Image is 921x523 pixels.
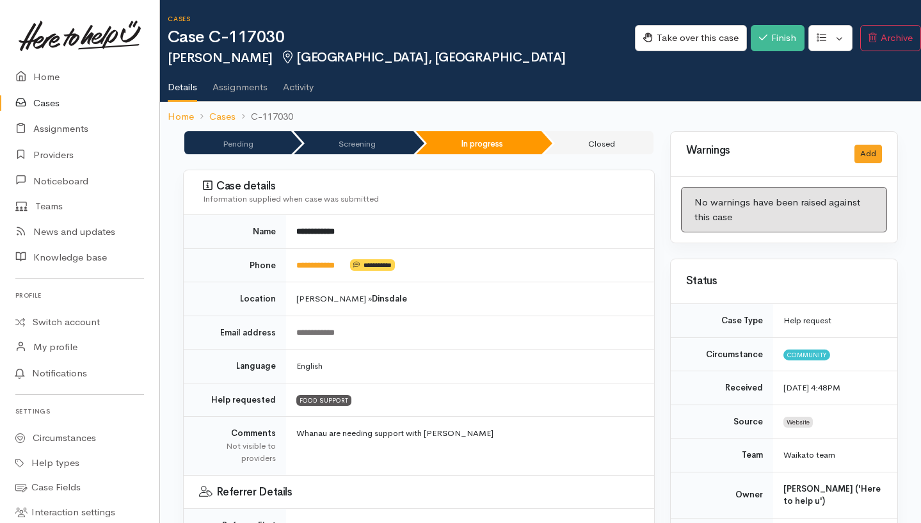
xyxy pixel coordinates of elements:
button: Finish [751,25,805,51]
td: Team [671,439,773,472]
td: Comments [184,417,286,476]
h6: Settings [15,403,144,420]
td: Email address [184,316,286,350]
a: Assignments [212,65,268,101]
a: Home [168,109,194,124]
h3: Referrer Details [199,486,639,499]
h1: Case C-117030 [168,28,635,47]
td: Source [671,405,773,439]
b: [PERSON_NAME] ('Here to help u') [783,483,881,507]
span: [PERSON_NAME] » [296,293,407,304]
td: Case Type [671,304,773,337]
h6: Profile [15,287,144,304]
b: Dinsdale [372,293,407,304]
span: [GEOGRAPHIC_DATA], [GEOGRAPHIC_DATA] [280,49,566,65]
td: Language [184,350,286,383]
li: Closed [544,131,653,154]
li: C-117030 [236,109,293,124]
td: Whanau are needing support with [PERSON_NAME] [286,417,654,476]
div: Not visible to providers [199,440,276,465]
button: Take over this case [635,25,747,51]
a: Cases [209,109,236,124]
li: Pending [184,131,291,154]
div: No warnings have been raised against this case [681,187,887,232]
td: Help requested [184,383,286,417]
td: Owner [671,472,773,518]
a: Activity [283,65,314,101]
button: Add [854,145,882,163]
a: Details [168,65,197,102]
td: Location [184,282,286,316]
button: Archive [860,25,921,51]
span: Website [783,417,813,427]
h3: Status [686,275,882,287]
time: [DATE] 4:48PM [783,382,840,393]
td: Phone [184,248,286,282]
span: FOOD SUPPORT [296,395,351,405]
td: Help request [773,304,897,337]
div: Information supplied when case was submitted [203,193,639,205]
td: English [286,350,654,383]
td: Name [184,215,286,248]
td: Circumstance [671,337,773,371]
li: Screening [294,131,413,154]
nav: breadcrumb [160,102,921,132]
span: Waikato team [783,449,835,460]
td: Received [671,371,773,405]
h6: Cases [168,15,635,22]
li: In progress [416,131,541,154]
h2: [PERSON_NAME] [168,51,635,65]
h3: Warnings [686,145,839,157]
h3: Case details [203,180,639,193]
span: Community [783,350,830,360]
